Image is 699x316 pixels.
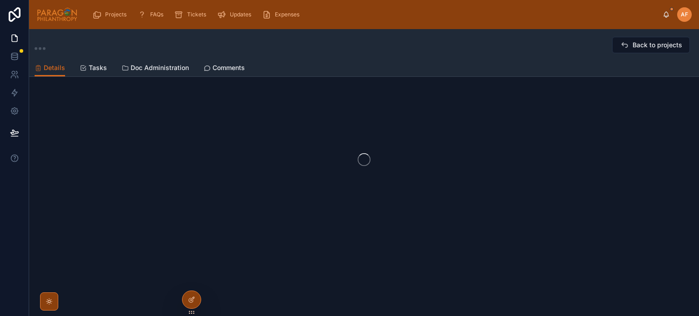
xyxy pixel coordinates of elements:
a: Doc Administration [122,60,189,78]
span: Tickets [187,11,206,18]
img: App logo [36,7,78,22]
span: FAQs [150,11,163,18]
span: AF [681,11,688,18]
span: Back to projects [633,40,682,50]
a: Tasks [80,60,107,78]
a: FAQs [135,6,170,23]
span: Comments [213,63,245,72]
span: Projects [105,11,127,18]
span: Expenses [275,11,299,18]
span: Details [44,63,65,72]
a: Comments [203,60,245,78]
a: Updates [214,6,258,23]
div: scrollable content [85,5,663,25]
a: Tickets [172,6,213,23]
a: Details [35,60,65,77]
span: Updates [230,11,251,18]
button: Back to projects [612,37,690,53]
a: Expenses [259,6,306,23]
span: Doc Administration [131,63,189,72]
a: Projects [90,6,133,23]
span: Tasks [89,63,107,72]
